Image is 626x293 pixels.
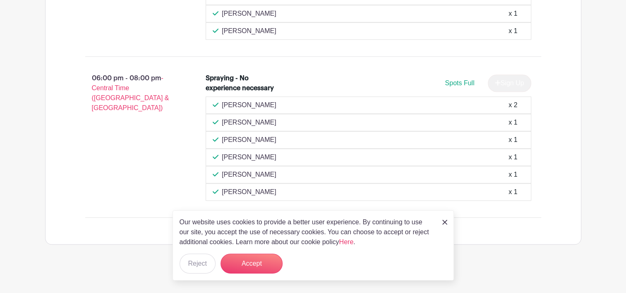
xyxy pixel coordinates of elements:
[508,135,517,145] div: x 1
[222,187,276,197] p: [PERSON_NAME]
[508,100,517,110] div: x 2
[442,220,447,225] img: close_button-5f87c8562297e5c2d7936805f587ecaba9071eb48480494691a3f1689db116b3.svg
[445,79,474,86] span: Spots Full
[92,74,169,111] span: - Central Time ([GEOGRAPHIC_DATA] & [GEOGRAPHIC_DATA])
[222,170,276,180] p: [PERSON_NAME]
[508,170,517,180] div: x 1
[508,187,517,197] div: x 1
[222,100,276,110] p: [PERSON_NAME]
[222,152,276,162] p: [PERSON_NAME]
[508,152,517,162] div: x 1
[206,73,277,93] div: Spraying - No experience necessary
[339,238,354,245] a: Here
[180,217,434,247] p: Our website uses cookies to provide a better user experience. By continuing to use our site, you ...
[222,135,276,145] p: [PERSON_NAME]
[72,70,193,116] p: 06:00 pm - 08:00 pm
[508,26,517,36] div: x 1
[222,26,276,36] p: [PERSON_NAME]
[222,9,276,19] p: [PERSON_NAME]
[508,118,517,127] div: x 1
[222,118,276,127] p: [PERSON_NAME]
[180,254,216,274] button: Reject
[508,9,517,19] div: x 1
[221,254,283,274] button: Accept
